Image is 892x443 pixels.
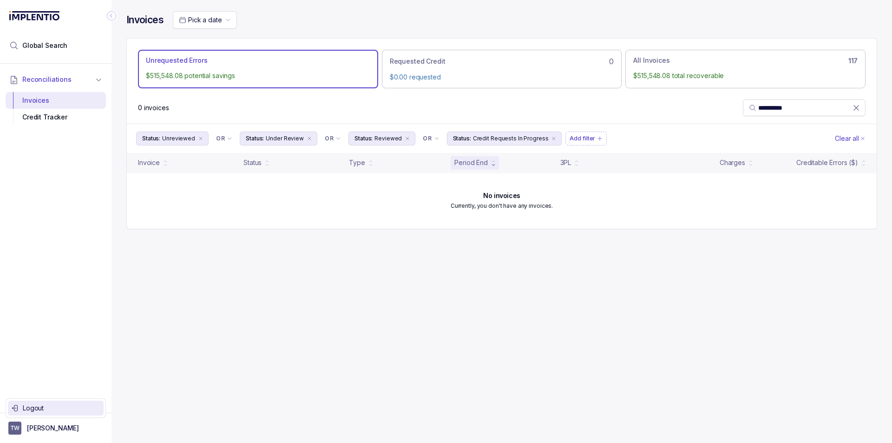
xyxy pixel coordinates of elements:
h4: Invoices [126,13,164,26]
p: Reviewed [374,134,402,143]
button: Filter Chip Add filter [565,132,607,145]
div: remove content [550,135,557,142]
div: Remaining page entries [138,103,169,112]
li: Filter Chip Connector undefined [325,135,341,142]
div: remove content [306,135,313,142]
button: Filter Chip Reviewed [348,132,415,145]
button: Filter Chip Connector undefined [321,132,345,145]
p: OR [325,135,334,142]
span: Reconciliations [22,75,72,84]
div: Reconciliations [6,90,106,128]
p: Status: [354,134,373,143]
h6: 117 [848,57,858,65]
p: Add filter [570,134,595,143]
div: remove content [197,135,204,142]
p: Status: [142,134,160,143]
div: Creditable Errors ($) [796,158,858,167]
button: Reconciliations [6,69,106,90]
button: Filter Chip Unreviewed [136,132,209,145]
li: Filter Chip Connector undefined [216,135,232,142]
p: Status: [453,134,471,143]
div: Period End [454,158,488,167]
p: Clear all [835,134,859,143]
p: Under Review [266,134,304,143]
p: Unreviewed [162,134,195,143]
button: Filter Chip Connector undefined [419,132,443,145]
button: User initials[PERSON_NAME] [8,422,103,435]
search: Date Range Picker [179,15,222,25]
p: $515,548.08 total recoverable [633,71,858,80]
div: Credit Tracker [13,109,98,126]
p: Requested Credit [390,57,446,66]
p: Credit Requests In Progress [473,134,549,143]
p: [PERSON_NAME] [27,423,79,433]
div: 0 [390,56,614,67]
div: Collapse Icon [106,10,117,21]
p: Unrequested Errors [146,56,207,65]
p: Currently, you don't have any invoices. [451,201,553,211]
span: Pick a date [188,16,222,24]
div: 3PL [560,158,571,167]
p: OR [216,135,225,142]
button: Filter Chip Credit Requests In Progress [447,132,562,145]
div: Status [243,158,262,167]
p: All Invoices [633,56,669,65]
button: Filter Chip Connector undefined [212,132,236,145]
div: remove content [404,135,411,142]
button: Date Range Picker [173,11,237,29]
li: Filter Chip Connector undefined [423,135,439,142]
div: Charges [720,158,745,167]
button: Clear Filters [833,132,867,145]
h6: No invoices [483,192,520,199]
div: Invoices [13,92,98,109]
span: Global Search [22,41,67,50]
ul: Action Tab Group [138,50,866,88]
p: Status: [246,134,264,143]
p: 0 invoices [138,103,169,112]
p: $515,548.08 potential savings [146,71,370,80]
div: Type [349,158,365,167]
p: Logout [23,403,100,413]
div: Invoice [138,158,160,167]
ul: Filter Group [136,132,833,145]
span: User initials [8,422,21,435]
p: OR [423,135,432,142]
button: Filter Chip Under Review [240,132,317,145]
p: $0.00 requested [390,73,614,82]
